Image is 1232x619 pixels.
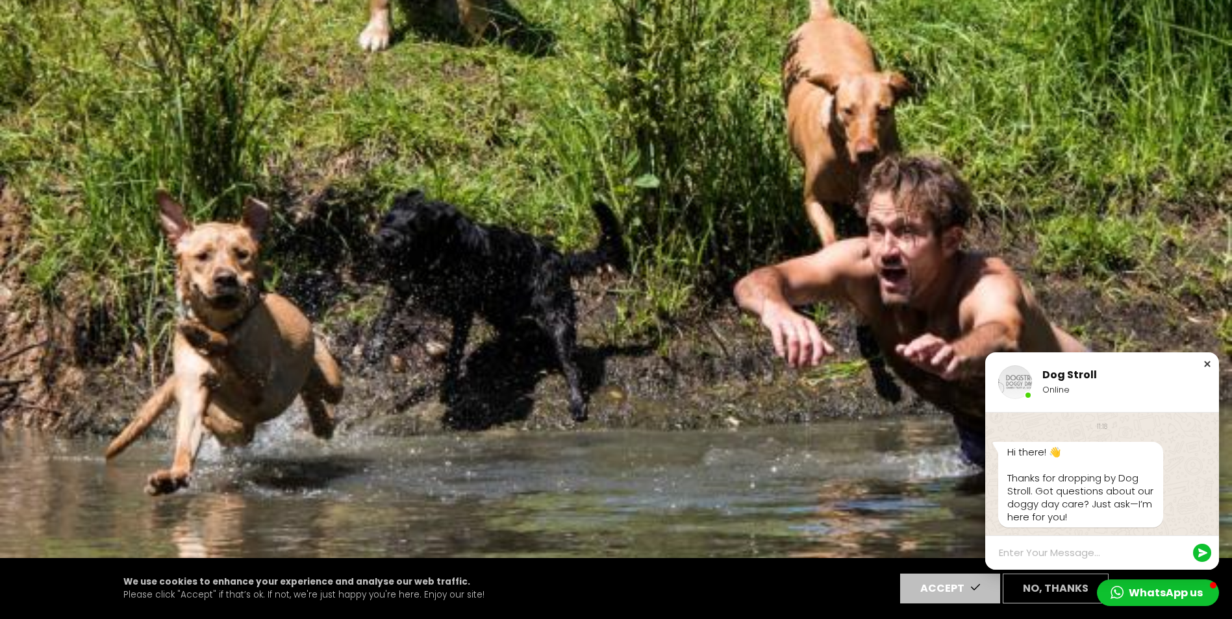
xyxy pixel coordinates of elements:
[123,576,470,588] strong: We use cookies to enhance your experience and analyse our web traffic.
[123,576,484,602] p: Please click "Accept" if that’s ok. If not, we're just happy you're here. Enjoy our site!
[1007,446,1154,459] div: Hi there! 👋
[1201,358,1214,370] div: Close chat window
[1042,384,1196,396] div: Online
[1097,422,1107,431] div: 11:18
[900,574,1000,603] button: Accept
[1042,369,1196,382] div: Dog Stroll
[1003,574,1109,603] button: No, thanks
[1097,579,1219,606] button: WhatsApp us
[1007,472,1154,524] div: Thanks for dropping by Dog Stroll. Got questions about our doggy day care? Just ask—I’m here for ...
[998,365,1032,399] img: Dog Stroll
